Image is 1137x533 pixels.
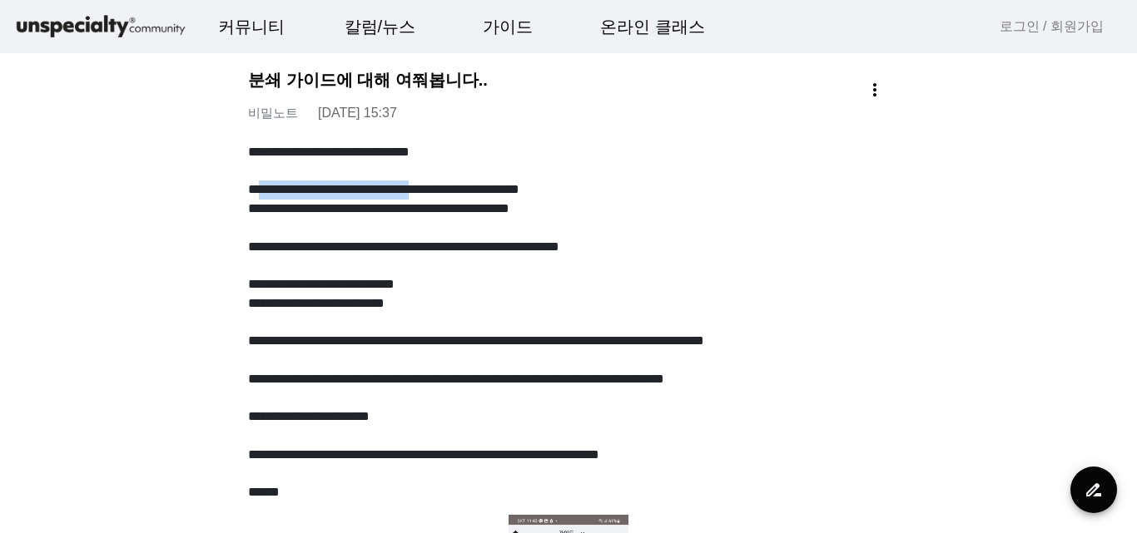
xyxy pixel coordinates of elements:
[52,420,62,433] span: 홈
[318,106,397,120] span: [DATE] 15:37
[205,4,298,49] a: 커뮤니티
[331,4,429,49] a: 칼럼/뉴스
[152,421,172,434] span: 대화
[257,420,277,433] span: 설정
[248,70,895,90] h3: 분쇄 가이드에 대해 여쭤봅니다..
[587,4,718,49] a: 온라인 클래스
[5,395,110,437] a: 홈
[215,395,320,437] a: 설정
[469,4,546,49] a: 가이드
[248,106,298,120] a: 비밀노트
[110,395,215,437] a: 대화
[1000,17,1104,37] a: 로그인 / 회원가입
[13,12,188,42] img: logo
